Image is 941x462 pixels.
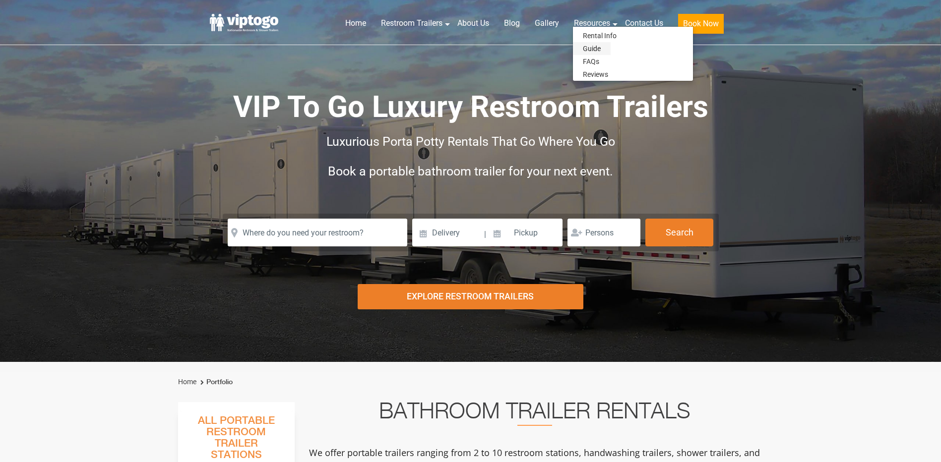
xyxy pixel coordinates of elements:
[671,12,731,40] a: Book Now
[497,12,527,34] a: Blog
[573,42,611,55] a: Guide
[573,68,618,81] a: Reviews
[567,219,640,246] input: Persons
[450,12,497,34] a: About Us
[488,219,563,246] input: Pickup
[566,12,618,34] a: Resources
[573,29,627,42] a: Rental Info
[484,219,486,250] span: |
[412,219,483,246] input: Delivery
[618,12,671,34] a: Contact Us
[358,284,583,309] div: Explore Restroom Trailers
[374,12,450,34] a: Restroom Trailers
[527,12,566,34] a: Gallery
[233,89,708,124] span: VIP To Go Luxury Restroom Trailers
[678,14,724,34] button: Book Now
[198,376,233,388] li: Portfolio
[573,55,609,68] a: FAQs
[308,402,761,426] h2: Bathroom Trailer Rentals
[178,378,196,386] a: Home
[328,164,613,178] span: Book a portable bathroom trailer for your next event.
[326,134,615,149] span: Luxurious Porta Potty Rentals That Go Where You Go
[338,12,374,34] a: Home
[228,219,407,246] input: Where do you need your restroom?
[645,219,713,246] button: Search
